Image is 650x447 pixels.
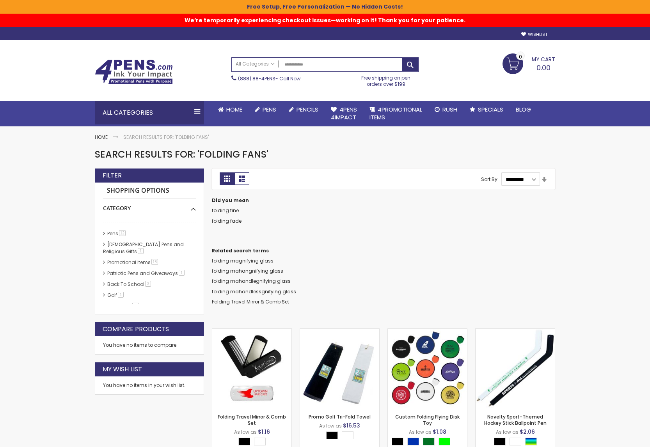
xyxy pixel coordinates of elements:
[212,298,289,305] a: Folding Travel Mirror & Comb Set
[238,75,275,82] a: (888) 88-4PENS
[525,438,537,445] div: Assorted
[95,336,204,355] div: You have no items to compare.
[392,438,403,445] div: Black
[409,429,432,435] span: As low as
[519,53,522,60] span: 0
[254,438,266,445] div: White
[95,59,173,84] img: 4Pens Custom Pens and Promotional Products
[132,303,139,309] span: 11
[212,257,273,264] a: folding magnifying glass
[138,248,144,254] span: 1
[212,248,555,254] dt: Related search terms
[218,413,286,426] a: Folding Travel Mirror & Comb Set
[105,303,142,309] a: USA Made11
[363,101,428,126] a: 4PROMOTIONALITEMS
[212,207,239,214] a: folding fine
[212,288,296,295] a: folding mahandlessgnifying glass
[423,438,435,445] div: Green
[212,268,283,274] a: folding mahangnifying glass
[300,329,379,408] img: Promo Golf Tri-Fold Towel
[238,75,302,82] span: - Call Now!
[123,134,209,140] strong: Search results for: 'folding fans'
[388,328,467,335] a: Custom Folding Flying Disk Toy
[300,328,379,335] a: Promo Golf Tri-Fold Towel
[407,438,419,445] div: Blue
[282,101,325,118] a: Pencils
[476,329,555,408] img: Novelty Sport-Themed Hockey Stick Ballpoint Pen
[95,148,268,161] span: Search results for: 'folding fans'
[325,101,363,126] a: 4Pens4impact
[249,101,282,118] a: Pens
[105,230,128,237] a: Pens12
[326,431,338,439] div: Black
[516,105,531,114] span: Blog
[212,328,291,335] a: Folding Travel Mirror & Comb Set
[103,365,142,374] strong: My Wish List
[439,438,450,445] div: Lime Green
[103,171,122,180] strong: Filter
[353,72,419,87] div: Free shipping on pen orders over $199
[103,183,196,199] strong: Shopping Options
[145,281,151,287] span: 3
[103,382,196,388] div: You have no items in your wish list.
[103,199,196,212] div: Category
[232,58,279,71] a: All Categories
[388,329,467,408] img: Custom Folding Flying Disk Toy
[478,105,503,114] span: Specials
[484,413,547,426] a: Novelty Sport-Themed Hockey Stick Ballpoint Pen
[185,12,465,24] span: We’re temporarily experiencing checkout issues—working on it! Thank you for your patience.
[319,422,342,429] span: As low as
[258,428,270,436] span: $1.16
[343,422,360,429] span: $16.53
[510,438,521,445] div: White
[331,105,357,121] span: 4Pens 4impact
[263,105,276,114] span: Pens
[212,101,249,118] a: Home
[510,101,537,118] a: Blog
[212,329,291,408] img: Folding Travel Mirror & Comb Set
[369,105,422,121] span: 4PROMOTIONAL ITEMS
[179,270,185,276] span: 1
[503,53,555,73] a: 0.00 0
[433,428,446,436] span: $1.08
[105,281,154,287] a: Back To School3
[521,32,547,37] a: Wishlist
[536,63,551,73] span: 0.00
[428,101,464,118] a: Rush
[481,176,497,183] label: Sort By
[238,438,250,445] div: Black
[105,270,187,277] a: Patriotic Pens and Giveaways1
[212,278,291,284] a: folding mahandlegnifying glass
[494,438,506,445] div: Black
[119,230,126,236] span: 12
[105,292,126,298] a: Golf1
[236,61,275,67] span: All Categories
[118,292,124,298] span: 1
[95,101,204,124] div: All Categories
[309,413,371,420] a: Promo Golf Tri-Fold Towel
[212,218,242,224] a: folding fade
[103,241,184,255] a: [DEMOGRAPHIC_DATA] Pens and Religious Gifts1
[226,105,242,114] span: Home
[220,172,234,185] strong: Grid
[342,431,353,439] div: White
[464,101,510,118] a: Specials
[326,431,357,441] div: Select A Color
[151,259,158,265] span: 18
[105,259,161,266] a: Promotional Items18
[297,105,318,114] span: Pencils
[395,413,460,426] a: Custom Folding Flying Disk Toy
[496,429,519,435] span: As low as
[234,429,257,435] span: As low as
[442,105,457,114] span: Rush
[476,328,555,335] a: Novelty Sport-Themed Hockey Stick Ballpoint Pen
[95,134,108,140] a: Home
[212,197,555,204] dt: Did you mean
[103,325,169,333] strong: Compare Products
[520,428,535,436] span: $2.06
